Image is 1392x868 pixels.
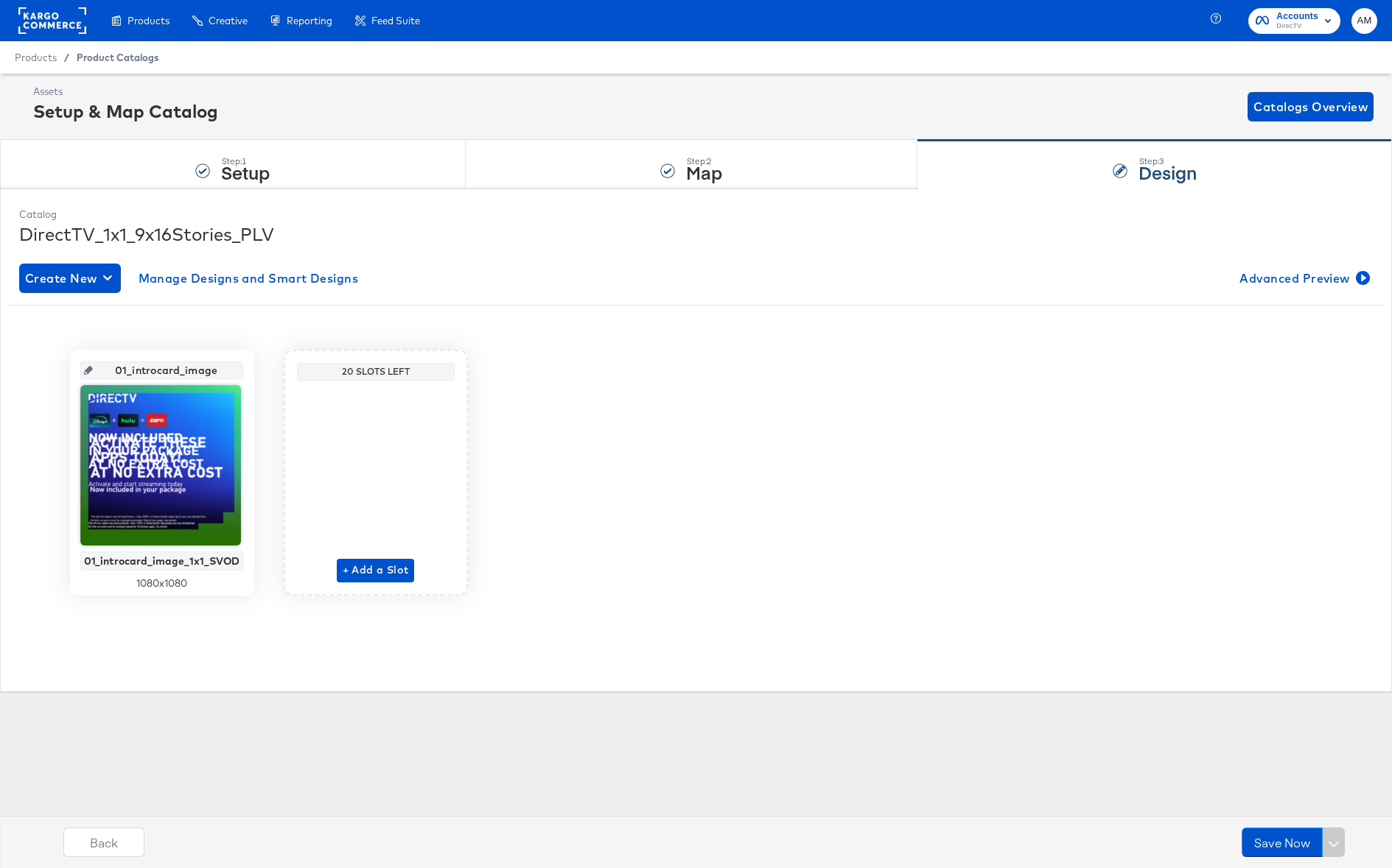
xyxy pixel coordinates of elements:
[1248,8,1340,34] button: AccountsDirecTV
[371,15,420,27] span: Feed Suite
[221,160,270,184] strong: Setup
[19,222,1373,247] div: DirectTV_1x1_9x16Stories_PLV
[1357,13,1371,29] span: AM
[301,366,451,378] div: 20 Slots Left
[25,268,115,289] span: Create New
[15,52,57,63] span: Products
[77,52,159,63] a: Product Catalogs
[287,15,332,27] span: Reporting
[1139,160,1197,184] strong: Design
[1234,264,1373,293] button: Advanced Preview
[1139,156,1197,166] div: Step: 3
[1351,8,1377,34] button: AM
[139,268,359,289] span: Manage Designs and Smart Designs
[63,828,144,857] button: Back
[1242,828,1323,857] button: Save Now
[221,156,270,166] div: Step: 1
[209,15,248,27] span: Creative
[343,561,409,579] span: + Add a Slot
[19,264,121,293] button: Create New
[84,555,240,567] div: 01_introcard_image_1x1_SVOD
[80,576,244,590] div: 1080 x 1080
[686,156,722,166] div: Step: 2
[57,52,77,63] span: /
[1253,96,1368,117] span: Catalogs Overview
[337,559,415,582] button: + Add a Slot
[127,15,169,27] span: Products
[19,208,1373,222] div: Catalog
[686,160,722,184] strong: Map
[33,99,218,124] div: Setup & Map Catalog
[1276,21,1318,32] span: DirecTV
[1239,268,1367,289] span: Advanced Preview
[133,264,365,293] button: Manage Designs and Smart Designs
[1248,92,1374,121] button: Catalogs Overview
[33,85,218,99] div: Assets
[1276,9,1318,24] span: Accounts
